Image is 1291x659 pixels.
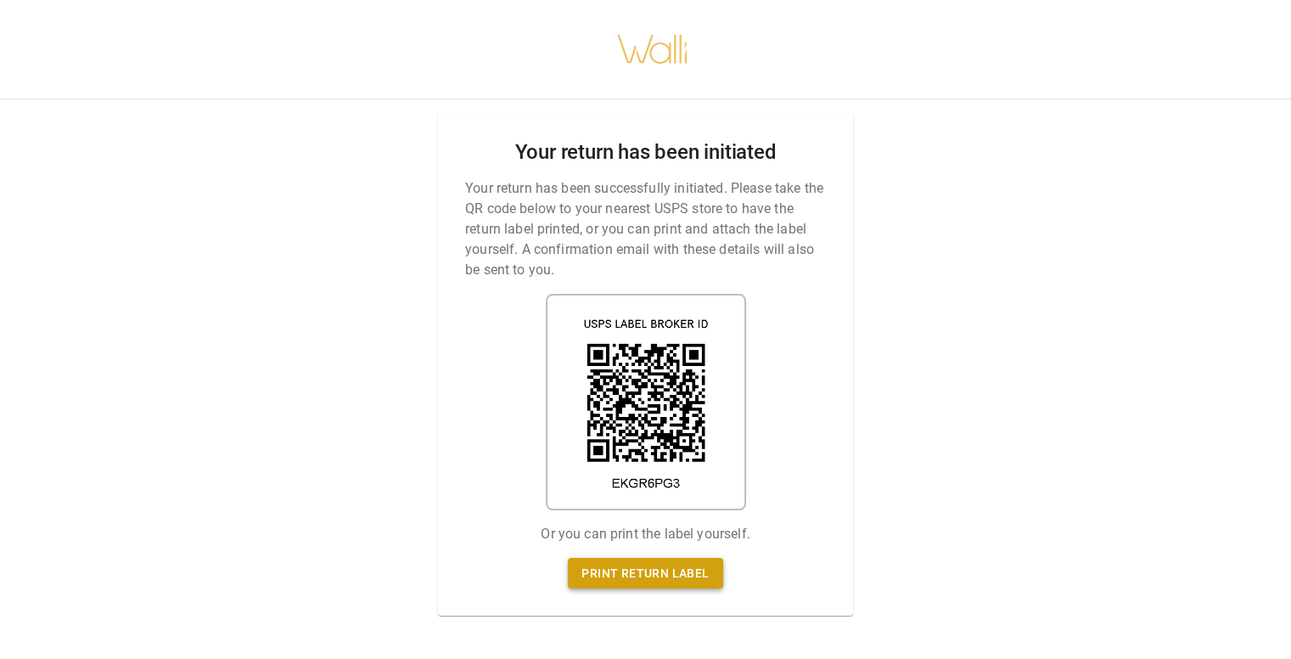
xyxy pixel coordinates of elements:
p: Or you can print the label yourself. [541,524,749,544]
h2: Your return has been initiated [514,140,776,165]
img: walli-inc.myshopify.com [616,13,689,86]
p: Your return has been successfully initiated. Please take the QR code below to your nearest USPS s... [465,178,826,280]
img: shipping label qr code [546,294,746,510]
a: Print return label [568,558,722,589]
